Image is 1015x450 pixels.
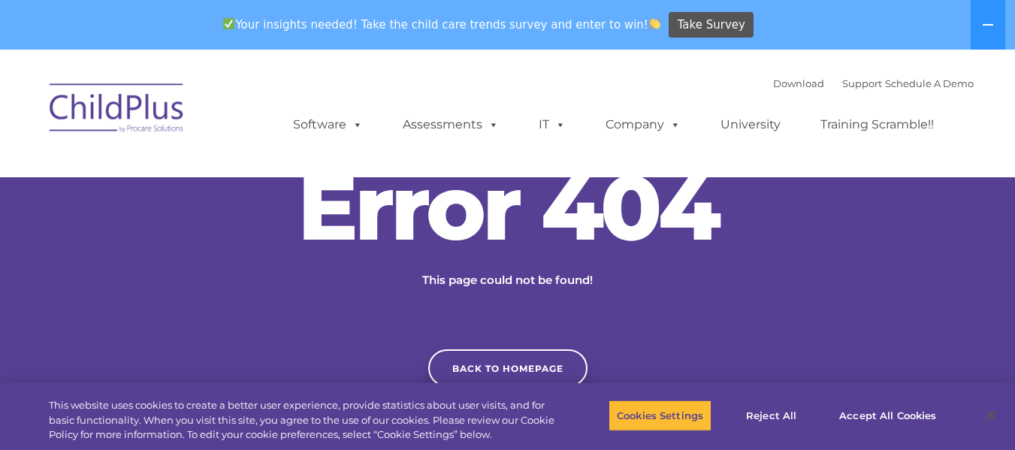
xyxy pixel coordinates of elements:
[42,73,192,148] img: ChildPlus by Procare Solutions
[428,349,588,387] a: Back to homepage
[388,110,514,140] a: Assessments
[773,77,824,89] a: Download
[724,400,818,431] button: Reject All
[974,399,1007,432] button: Close
[831,400,944,431] button: Accept All Cookies
[217,10,667,39] span: Your insights needed! Take the child care trends survey and enter to win!
[885,77,974,89] a: Schedule A Demo
[842,77,882,89] a: Support
[669,12,754,38] a: Take Survey
[282,162,733,252] h2: Error 404
[524,110,581,140] a: IT
[350,271,666,289] p: This page could not be found!
[591,110,696,140] a: Company
[705,110,796,140] a: University
[678,12,745,38] span: Take Survey
[773,77,974,89] font: |
[609,400,711,431] button: Cookies Settings
[805,110,949,140] a: Training Scramble!!
[223,18,234,29] img: ✅
[649,18,660,29] img: 👏
[49,398,558,442] div: This website uses cookies to create a better user experience, provide statistics about user visit...
[278,110,378,140] a: Software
